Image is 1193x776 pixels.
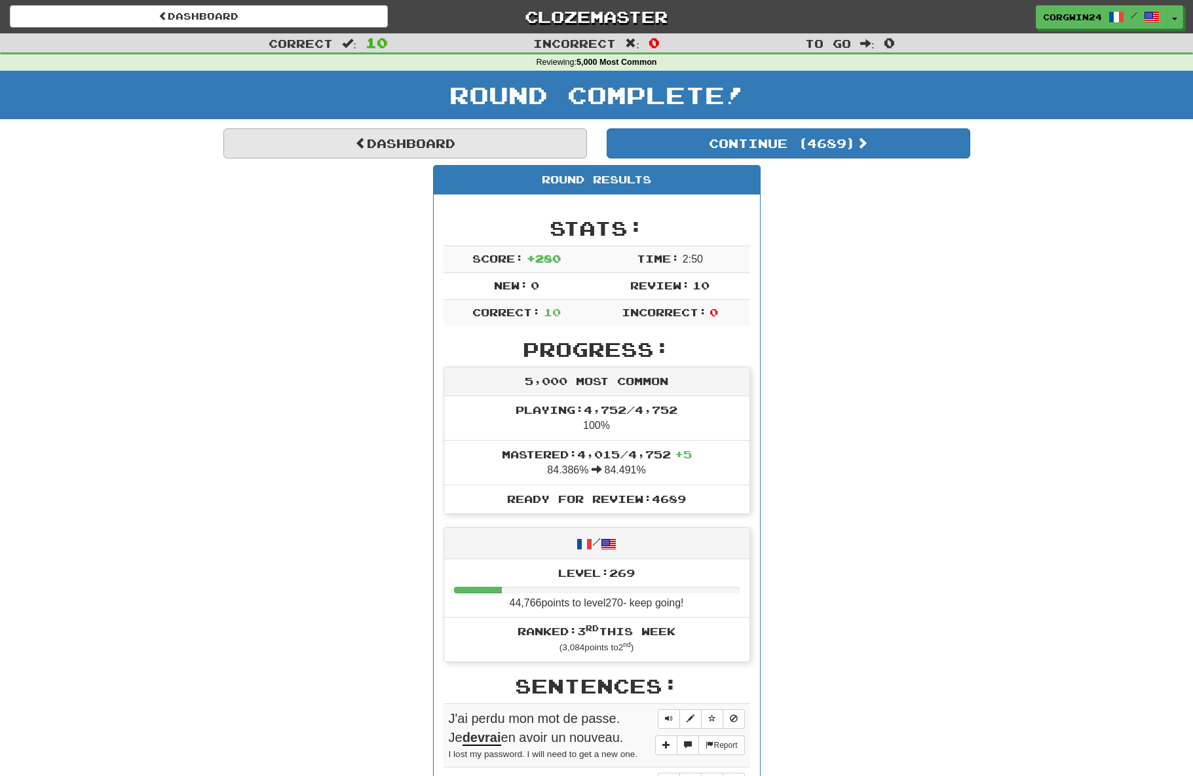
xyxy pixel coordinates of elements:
button: Continue (4689) [607,128,970,158]
small: ( 3,084 points to 2 ) [559,642,634,652]
span: Level: 269 [558,566,635,579]
span: Incorrect [533,37,616,50]
button: Play sentence audio [658,709,680,729]
span: Correct [269,37,333,50]
span: 0 [531,279,539,291]
span: Score: [472,252,523,265]
a: Dashboard [10,5,388,28]
span: To go [805,37,851,50]
span: / [1131,10,1137,20]
span: Ranked: 3 this week [518,625,675,637]
li: 100% [444,396,749,441]
span: Mastered: 4,015 / 4,752 [502,448,692,460]
span: J'ai perdu mon mot de passe. Je en avoir un nouveau. [449,711,624,746]
span: Incorrect: [622,306,707,318]
span: 10 [366,35,388,50]
span: Time: [637,252,679,265]
sup: nd [623,641,630,648]
a: corgwin24 / [1036,5,1167,29]
span: + 280 [527,252,561,265]
span: 10 [544,306,561,318]
div: / [444,528,749,559]
span: : [342,38,356,49]
span: 0 [649,35,660,50]
h2: Progress: [444,339,750,360]
button: Edit sentence [679,709,702,729]
div: Sentence controls [658,709,745,729]
h1: Round Complete! [5,82,1188,108]
span: 2 : 50 [683,253,703,265]
span: corgwin24 [1043,11,1102,23]
h2: Stats: [444,217,750,239]
small: I lost my password. I will need to get a new one. [449,749,638,759]
span: 0 [710,306,718,318]
span: + 5 [675,448,692,460]
span: 0 [884,35,895,50]
button: Toggle favorite [701,709,723,729]
span: Correct: [472,306,540,318]
button: Add sentence to collection [655,735,677,755]
li: 84.386% 84.491% [444,440,749,485]
div: 5,000 Most Common [444,367,749,396]
u: devrai [463,730,501,746]
span: 10 [692,279,710,291]
div: More sentence controls [655,735,744,755]
div: Round Results [434,166,760,194]
li: 44,766 points to level 270 - keep going! [444,559,749,618]
button: Report [698,735,744,755]
strong: 5,000 Most Common [577,58,656,67]
span: Review: [630,279,690,291]
sup: rd [586,623,599,633]
span: : [860,38,875,49]
h2: Sentences: [444,675,750,697]
span: New: [494,279,528,291]
span: : [625,38,639,49]
a: Dashboard [223,128,587,158]
a: Clozemaster [407,5,786,28]
span: Playing: 4,752 / 4,752 [516,403,677,416]
span: Ready for Review: 4689 [507,492,686,505]
button: Toggle ignore [723,709,745,729]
